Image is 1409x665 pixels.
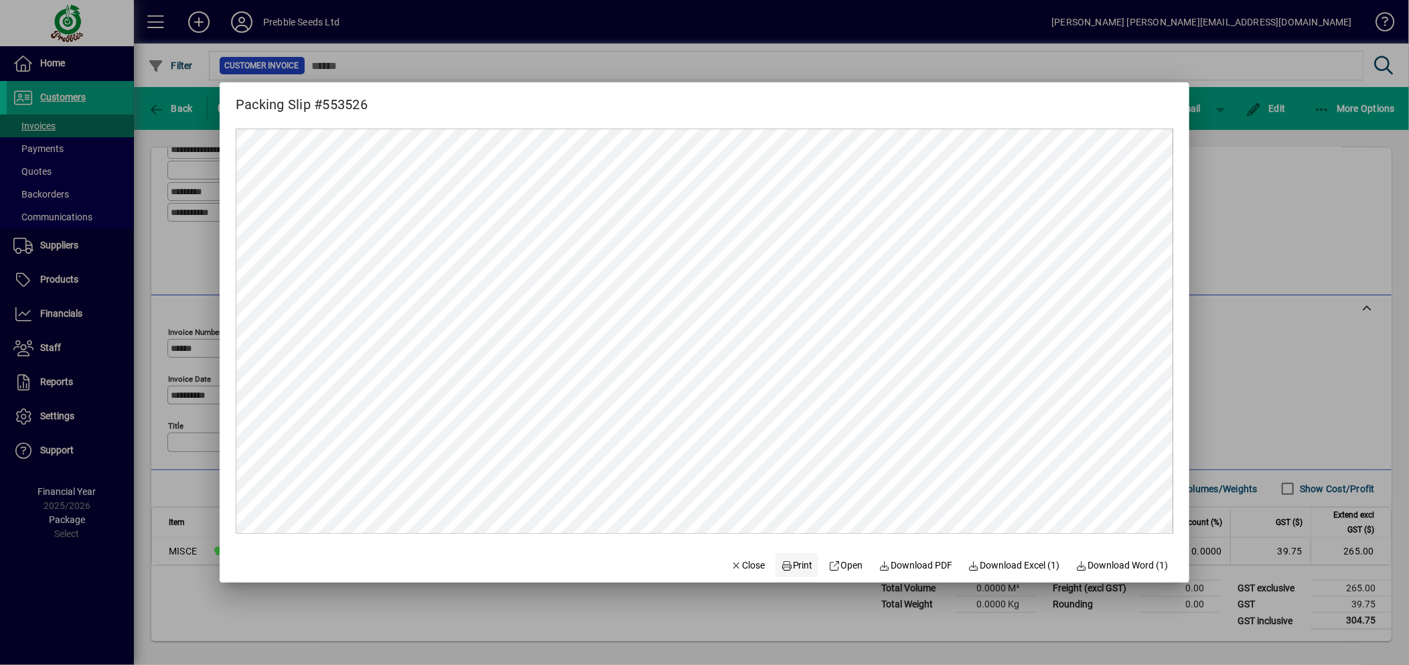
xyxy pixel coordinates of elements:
[220,82,384,115] h2: Packing Slip #553526
[874,553,958,577] a: Download PDF
[731,559,765,573] span: Close
[1076,559,1169,573] span: Download Word (1)
[1071,553,1174,577] button: Download Word (1)
[775,553,818,577] button: Print
[725,553,771,577] button: Close
[829,559,863,573] span: Open
[824,553,869,577] a: Open
[781,559,813,573] span: Print
[968,559,1060,573] span: Download Excel (1)
[963,553,1065,577] button: Download Excel (1)
[879,559,953,573] span: Download PDF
